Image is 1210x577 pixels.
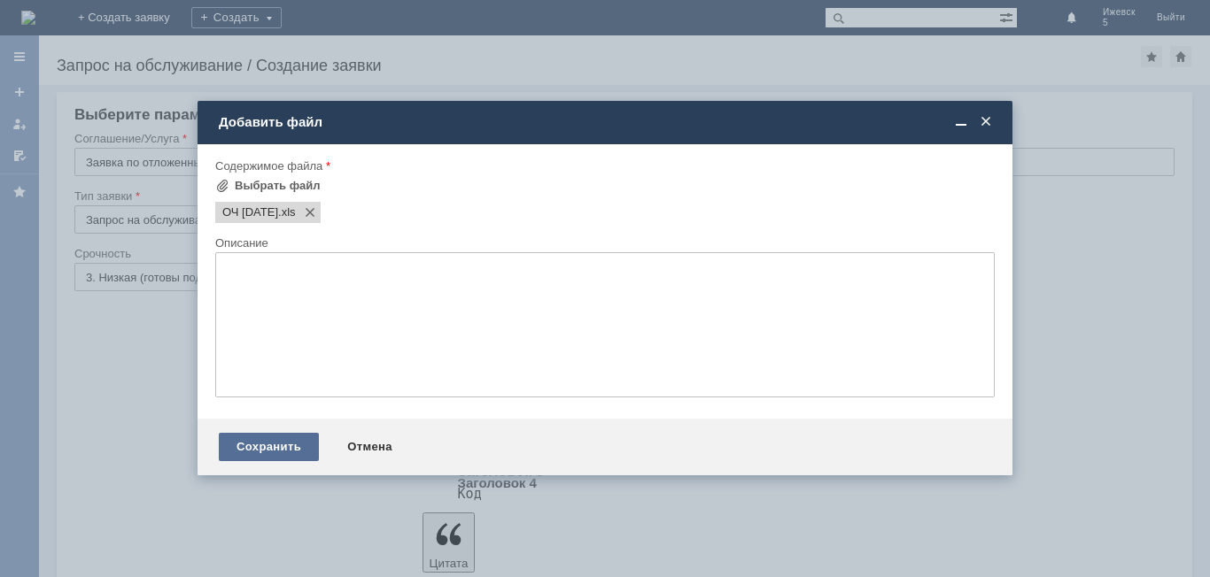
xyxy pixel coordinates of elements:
span: Закрыть [977,114,995,130]
div: Содержимое файла [215,160,991,172]
div: Описание [215,237,991,249]
div: Добавить файл [219,114,995,130]
span: ОЧ 03.10.2025.xls [222,205,278,219]
span: ОЧ 03.10.2025.xls [278,205,296,219]
span: Свернуть (Ctrl + M) [952,114,970,130]
div: Выбрать файл [235,179,321,193]
div: \прошу отменить отложенные чеки за [DATE] по \мбк \ижевск 5 [7,21,259,50]
div: Добрый день\1 [7,7,259,21]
